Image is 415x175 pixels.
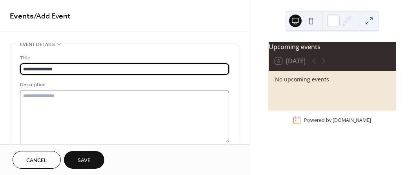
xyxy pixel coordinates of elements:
[20,54,228,62] div: Title
[10,9,34,24] a: Events
[304,117,371,123] div: Powered by
[64,151,104,169] button: Save
[333,117,371,123] a: [DOMAIN_NAME]
[269,42,396,52] div: Upcoming events
[20,41,55,49] span: Event details
[78,157,91,165] span: Save
[26,157,47,165] span: Cancel
[20,81,228,89] div: Description
[275,76,390,83] div: No upcoming events
[34,9,71,24] span: / Add Event
[13,151,61,169] button: Cancel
